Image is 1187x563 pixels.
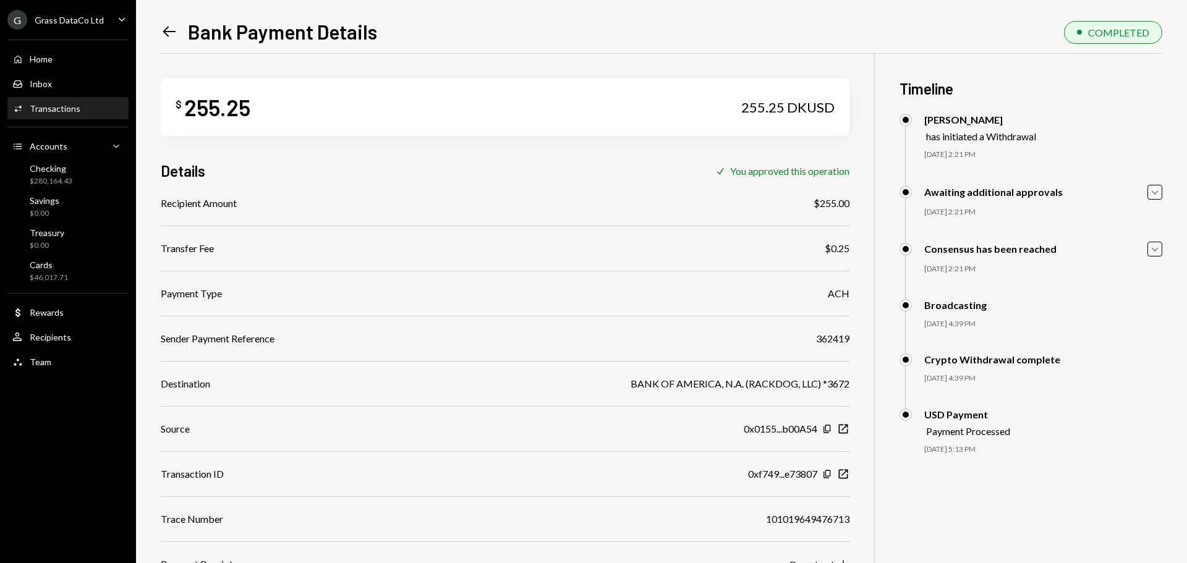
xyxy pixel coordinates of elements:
a: Checking$280,164.43 [7,159,129,189]
div: Crypto Withdrawal complete [924,353,1060,365]
div: Accounts [30,141,67,151]
a: Accounts [7,135,129,157]
div: Payment Processed [926,425,1010,437]
div: [DATE] 2:21 PM [924,207,1162,218]
div: Consensus has been reached [924,243,1057,255]
div: 101019649476713 [766,512,849,527]
div: Transfer Fee [161,241,214,256]
a: Treasury$0.00 [7,224,129,253]
div: 255.25 DKUSD [741,99,835,116]
div: Broadcasting [924,299,987,311]
div: 255.25 [184,93,250,121]
div: [DATE] 4:39 PM [924,373,1162,384]
a: Rewards [7,301,129,323]
div: Rewards [30,307,64,318]
div: USD Payment [924,408,1010,420]
div: $255.00 [814,196,849,211]
div: 0xf749...e73807 [748,467,817,481]
div: Destination [161,376,210,391]
div: 0x0155...b00A54 [744,421,817,436]
div: Home [30,54,53,64]
div: Recipients [30,332,71,342]
div: $0.00 [30,240,64,251]
div: Trace Number [161,512,223,527]
div: Grass DataCo Ltd [35,15,104,25]
div: Savings [30,195,59,206]
div: Source [161,421,190,436]
a: Home [7,48,129,70]
div: G [7,10,27,30]
h3: Details [161,161,205,181]
div: COMPLETED [1088,27,1149,38]
div: has initiated a Withdrawal [926,130,1036,142]
div: You approved this operation [730,165,849,177]
div: [DATE] 5:13 PM [924,444,1162,455]
div: Recipient Amount [161,196,237,211]
div: [DATE] 4:39 PM [924,319,1162,329]
div: Transaction ID [161,467,224,481]
a: Team [7,350,129,373]
div: ACH [828,286,849,301]
div: Sender Payment Reference [161,331,274,346]
div: Treasury [30,227,64,238]
a: Inbox [7,72,129,95]
div: Awaiting additional approvals [924,186,1063,198]
div: Payment Type [161,286,222,301]
div: [DATE] 2:21 PM [924,150,1162,160]
div: Transactions [30,103,80,114]
div: $ [176,98,182,111]
a: Savings$0.00 [7,192,129,221]
div: $0.25 [825,241,849,256]
div: $0.00 [30,208,59,219]
div: BANK OF AMERICA, N.A. (RACKDOG, LLC) *3672 [631,376,849,391]
a: Cards$46,017.71 [7,256,129,286]
div: Inbox [30,78,52,89]
div: 362419 [816,331,849,346]
a: Transactions [7,97,129,119]
div: $280,164.43 [30,176,72,187]
div: Checking [30,163,72,174]
div: Cards [30,260,68,270]
div: $46,017.71 [30,273,68,283]
h1: Bank Payment Details [188,19,377,44]
div: [PERSON_NAME] [924,114,1036,125]
h3: Timeline [900,78,1162,99]
div: [DATE] 2:21 PM [924,264,1162,274]
a: Recipients [7,326,129,348]
div: Team [30,357,51,367]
